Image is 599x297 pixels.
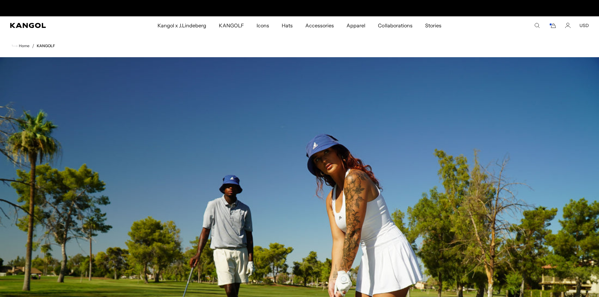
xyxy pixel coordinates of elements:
a: Kangol [10,23,104,28]
span: Home [18,44,30,48]
a: Accessories [299,16,340,35]
div: 1 of 2 [235,3,364,13]
span: Icons [257,16,269,35]
a: Collaborations [372,16,419,35]
a: Home [12,43,30,49]
div: Announcement [235,3,364,13]
a: KANGOLF [213,16,250,35]
span: Accessories [305,16,334,35]
span: Hats [282,16,293,35]
slideshow-component: Announcement bar [235,3,364,13]
a: KANGOLF [37,44,55,48]
span: Apparel [347,16,365,35]
a: Icons [250,16,275,35]
button: USD [580,23,589,28]
span: KANGOLF [219,16,244,35]
span: Stories [425,16,441,35]
a: Hats [275,16,299,35]
a: Account [565,23,571,28]
a: Apparel [340,16,372,35]
a: Kangol x J.Lindeberg [151,16,213,35]
a: Stories [419,16,448,35]
span: Kangol x J.Lindeberg [158,16,207,35]
li: / [30,42,34,50]
button: Cart [549,23,556,28]
span: Collaborations [378,16,412,35]
summary: Search here [534,23,540,28]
